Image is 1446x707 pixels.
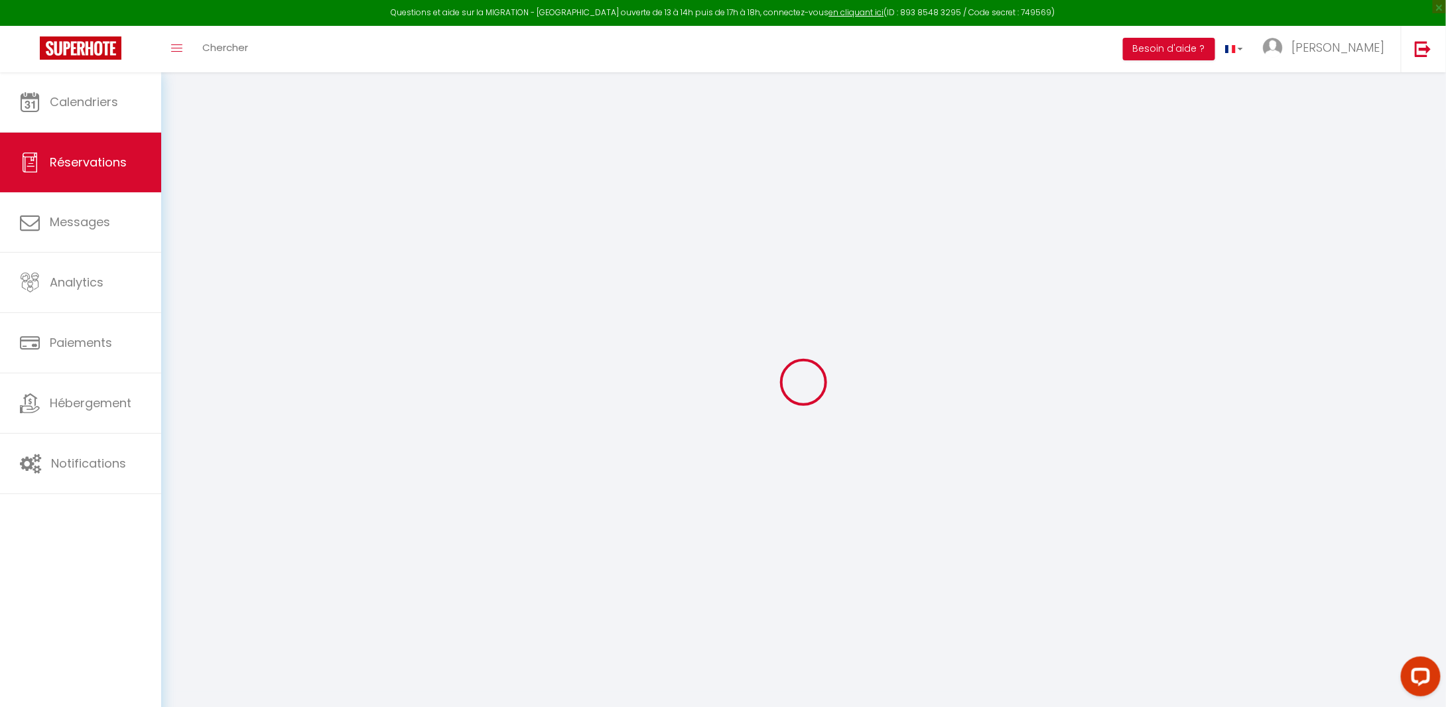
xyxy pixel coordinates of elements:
[829,7,884,18] a: en cliquant ici
[1123,38,1215,60] button: Besoin d'aide ?
[50,154,127,170] span: Réservations
[192,26,258,72] a: Chercher
[51,455,126,472] span: Notifications
[50,334,112,351] span: Paiements
[50,395,131,411] span: Hébergement
[50,214,110,230] span: Messages
[1415,40,1431,57] img: logout
[1390,651,1446,707] iframe: LiveChat chat widget
[50,274,103,290] span: Analytics
[1263,38,1283,58] img: ...
[202,40,248,54] span: Chercher
[1253,26,1401,72] a: ... [PERSON_NAME]
[40,36,121,60] img: Super Booking
[50,94,118,110] span: Calendriers
[1291,39,1384,56] span: [PERSON_NAME]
